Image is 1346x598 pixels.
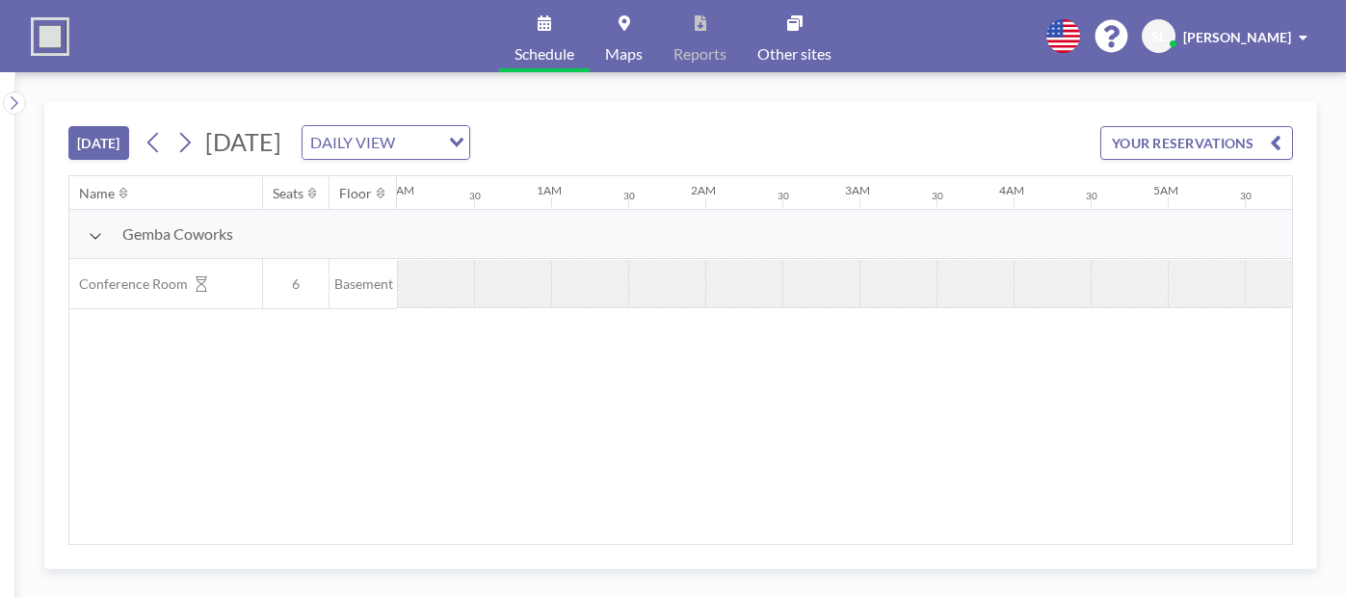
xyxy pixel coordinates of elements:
[383,183,414,197] div: 12AM
[1151,28,1166,45] span: SL
[845,183,870,197] div: 3AM
[515,46,574,62] span: Schedule
[1100,126,1293,160] button: YOUR RESERVATIONS
[69,275,188,293] span: Conference Room
[306,130,399,155] span: DAILY VIEW
[673,46,726,62] span: Reports
[273,185,304,202] div: Seats
[303,126,469,159] div: Search for option
[999,183,1024,197] div: 4AM
[330,275,397,293] span: Basement
[68,126,129,160] button: [DATE]
[122,224,233,244] span: Gemba Coworks
[79,185,115,202] div: Name
[469,190,481,202] div: 30
[537,183,562,197] div: 1AM
[605,46,643,62] span: Maps
[263,275,329,293] span: 6
[932,190,943,202] div: 30
[1086,190,1097,202] div: 30
[757,46,831,62] span: Other sites
[339,185,372,202] div: Floor
[31,17,69,56] img: organization-logo
[691,183,716,197] div: 2AM
[623,190,635,202] div: 30
[401,130,437,155] input: Search for option
[1153,183,1178,197] div: 5AM
[1183,29,1291,45] span: [PERSON_NAME]
[778,190,789,202] div: 30
[1240,190,1252,202] div: 30
[205,127,281,156] span: [DATE]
